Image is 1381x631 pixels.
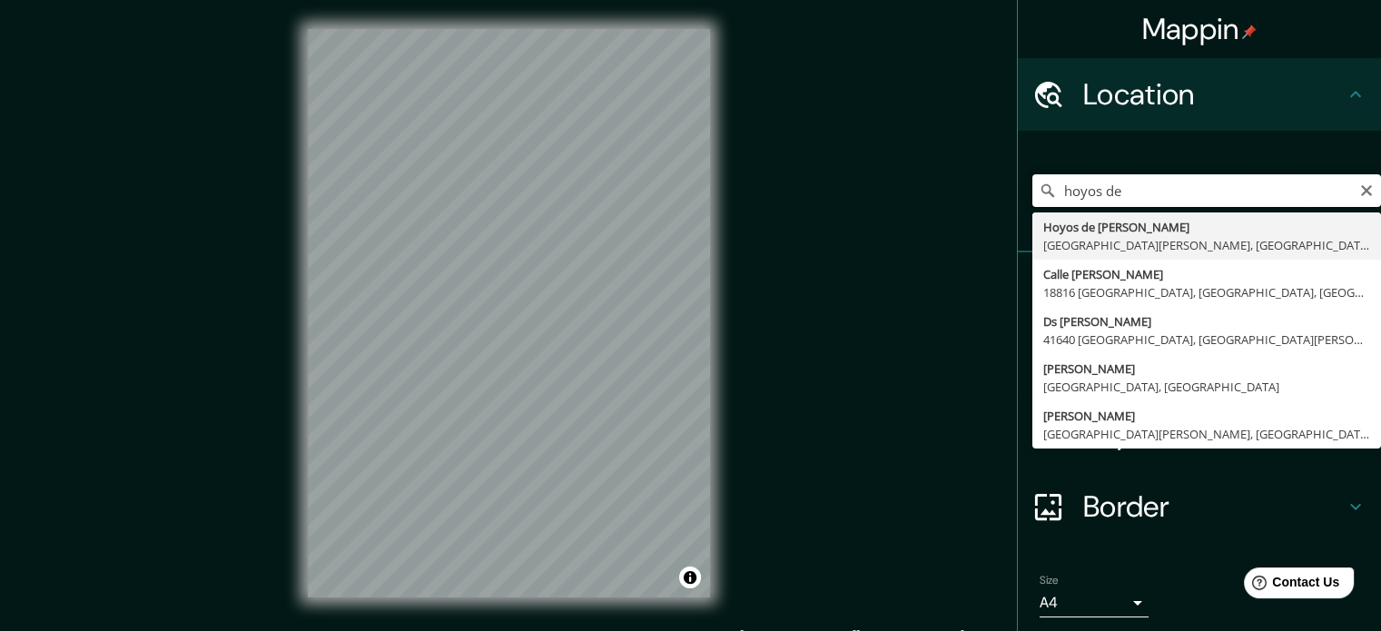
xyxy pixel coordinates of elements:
[1083,488,1345,525] h4: Border
[1083,416,1345,452] h4: Layout
[1018,325,1381,398] div: Style
[1142,11,1258,47] h4: Mappin
[1018,252,1381,325] div: Pins
[1043,218,1370,236] div: Hoyos de [PERSON_NAME]
[1032,174,1381,207] input: Pick your city or area
[1043,378,1370,396] div: [GEOGRAPHIC_DATA], [GEOGRAPHIC_DATA]
[1043,330,1370,349] div: 41640 [GEOGRAPHIC_DATA], [GEOGRAPHIC_DATA][PERSON_NAME], [GEOGRAPHIC_DATA]
[1018,398,1381,470] div: Layout
[1043,360,1370,378] div: [PERSON_NAME]
[1083,76,1345,113] h4: Location
[1043,425,1370,443] div: [GEOGRAPHIC_DATA][PERSON_NAME], [GEOGRAPHIC_DATA]
[1043,283,1370,301] div: 18816 [GEOGRAPHIC_DATA], [GEOGRAPHIC_DATA], [GEOGRAPHIC_DATA]
[1040,573,1059,588] label: Size
[1018,58,1381,131] div: Location
[1219,560,1361,611] iframe: Help widget launcher
[1040,588,1149,617] div: A4
[1043,236,1370,254] div: [GEOGRAPHIC_DATA][PERSON_NAME], [GEOGRAPHIC_DATA]
[1018,470,1381,543] div: Border
[679,567,701,588] button: Toggle attribution
[1242,25,1257,39] img: pin-icon.png
[1043,312,1370,330] div: Ds [PERSON_NAME]
[1043,265,1370,283] div: Calle [PERSON_NAME]
[1359,181,1374,198] button: Clear
[308,29,710,597] canvas: Map
[1043,407,1370,425] div: [PERSON_NAME]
